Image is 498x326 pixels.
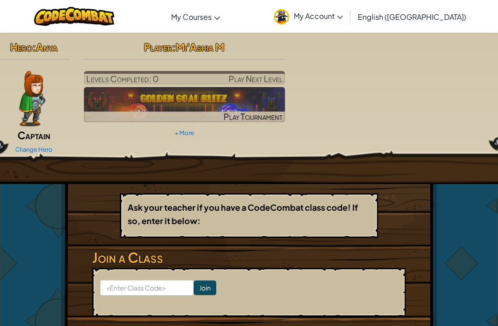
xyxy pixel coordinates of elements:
[171,12,212,22] span: My Courses
[86,73,159,84] span: Levels Completed: 0
[229,73,283,84] span: Play Next Level
[19,71,45,126] img: captain-pose.png
[166,4,225,29] a: My Courses
[34,7,115,26] img: CodeCombat logo
[128,202,358,226] b: Ask your teacher if you have a CodeCombat class code! If so, enter it below:
[194,280,216,295] input: Join
[92,247,406,268] h3: Join a Class
[269,2,348,31] a: My Account
[175,129,194,136] a: + More
[15,146,53,153] a: Change Hero
[144,41,172,53] span: Player
[18,129,50,142] span: Captain
[84,87,285,122] a: Play Tournament
[224,111,283,122] span: Play Tournament
[32,41,36,53] span: :
[353,4,471,29] a: English ([GEOGRAPHIC_DATA])
[100,280,194,296] input: <Enter Class Code>
[176,41,225,53] span: Mi'Ashia M
[294,11,343,21] span: My Account
[84,71,285,84] a: Play Next Level
[10,41,32,53] span: Hero
[274,9,289,24] img: avatar
[36,41,58,53] span: Anya
[84,87,285,122] img: Golden Goal
[172,41,176,53] span: :
[358,12,466,22] span: English ([GEOGRAPHIC_DATA])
